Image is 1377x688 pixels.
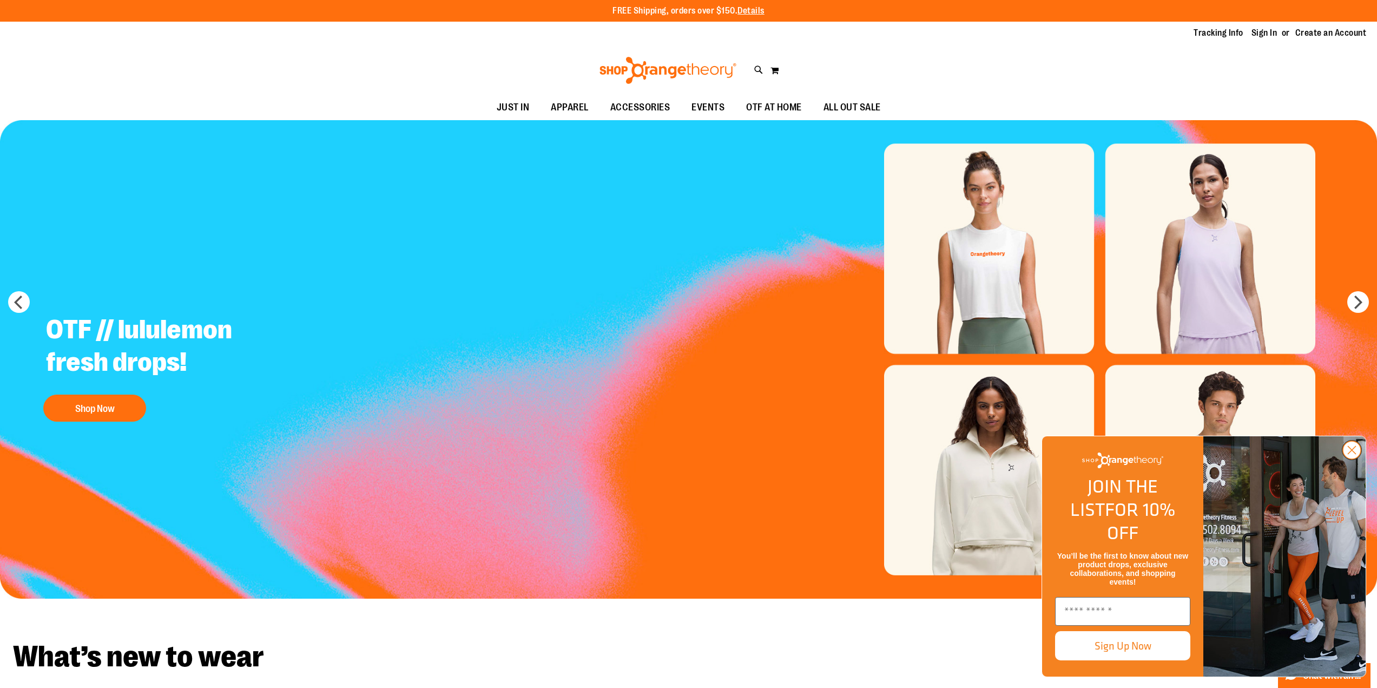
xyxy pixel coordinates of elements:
img: Shop Orangtheory [1203,436,1366,677]
button: Shop Now [43,395,146,422]
a: Details [737,6,765,16]
a: Create an Account [1295,27,1367,39]
a: Tracking Info [1194,27,1243,39]
span: EVENTS [691,95,724,120]
p: FREE Shipping, orders over $150. [612,5,765,17]
span: ACCESSORIES [610,95,670,120]
a: Sign In [1251,27,1277,39]
img: Shop Orangetheory [1082,453,1163,468]
h2: OTF // lululemon fresh drops! [38,305,307,389]
div: FLYOUT Form [1031,425,1377,688]
span: FOR 10% OFF [1105,496,1175,546]
span: JOIN THE LIST [1070,473,1158,523]
input: Enter email [1055,597,1190,626]
button: Close dialog [1342,440,1362,460]
button: prev [8,291,30,313]
span: JUST IN [497,95,530,120]
h2: What’s new to wear [13,642,1364,672]
button: Sign Up Now [1055,631,1190,660]
a: OTF // lululemon fresh drops! Shop Now [38,305,307,427]
span: ALL OUT SALE [823,95,881,120]
button: next [1347,291,1369,313]
span: APPAREL [551,95,589,120]
span: You’ll be the first to know about new product drops, exclusive collaborations, and shopping events! [1057,552,1188,586]
span: OTF AT HOME [746,95,802,120]
img: Shop Orangetheory [598,57,738,84]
